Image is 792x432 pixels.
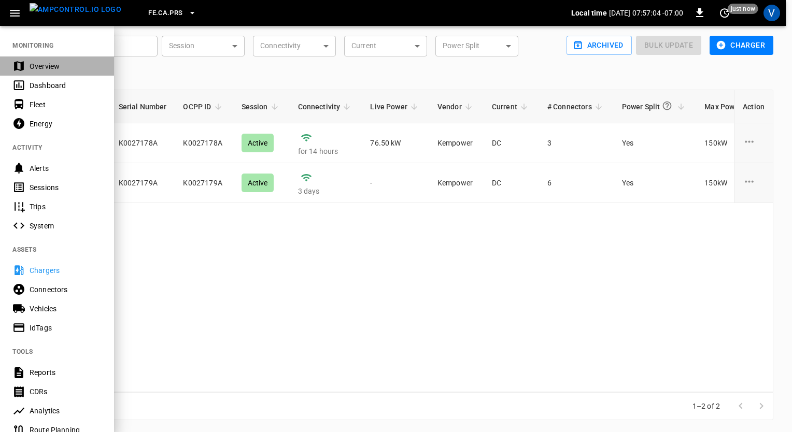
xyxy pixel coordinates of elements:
div: Dashboard [30,80,102,91]
p: Local time [571,8,607,18]
p: [DATE] 07:57:04 -07:00 [609,8,683,18]
div: Trips [30,201,102,212]
div: Vehicles [30,304,102,314]
div: IdTags [30,323,102,333]
div: Reports [30,367,102,378]
div: Overview [30,61,102,71]
div: Connectors [30,284,102,295]
button: set refresh interval [716,5,733,21]
div: CDRs [30,386,102,397]
div: Analytics [30,406,102,416]
div: Alerts [30,163,102,174]
div: System [30,221,102,231]
div: Energy [30,119,102,129]
div: Fleet [30,99,102,110]
span: FE.CA.PRS [148,7,182,19]
div: profile-icon [763,5,780,21]
span: just now [728,4,758,14]
div: Sessions [30,182,102,193]
div: Chargers [30,265,102,276]
img: ampcontrol.io logo [30,3,121,16]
